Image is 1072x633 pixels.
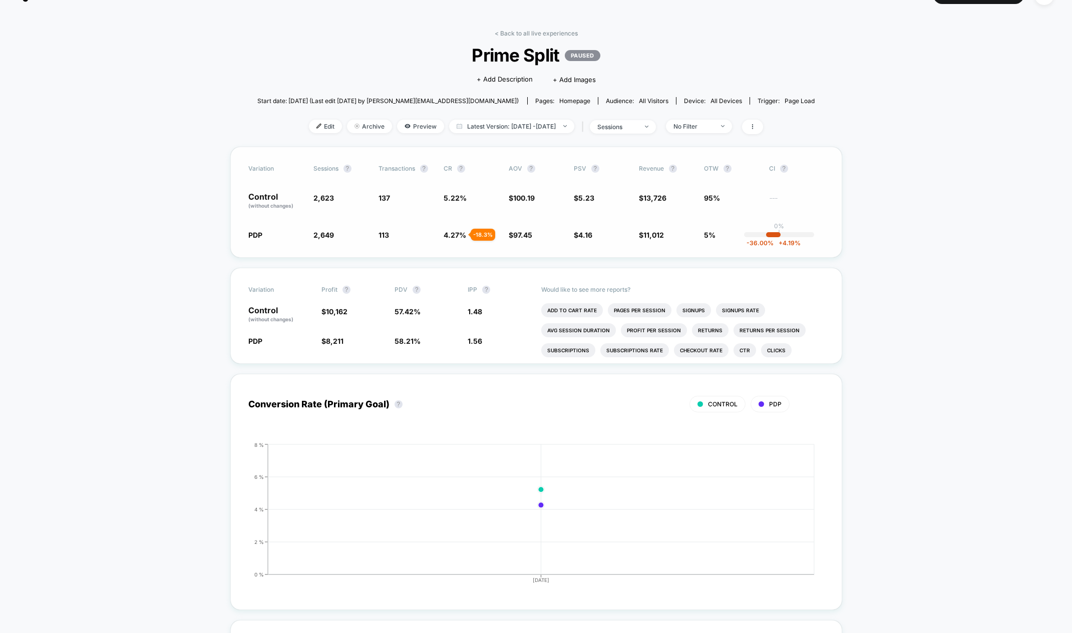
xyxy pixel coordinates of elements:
[395,337,421,345] span: 58.21 %
[495,30,578,37] a: < Back to all live experiences
[721,125,725,127] img: end
[769,400,782,408] span: PDP
[541,303,603,317] li: Add To Cart Rate
[379,231,389,239] span: 113
[395,286,408,293] span: PDV
[774,222,784,230] p: 0%
[639,231,664,239] span: $
[704,231,716,239] span: 5%
[553,76,596,84] span: + Add Images
[676,303,711,317] li: Signups
[639,165,664,172] span: Revenue
[574,231,592,239] span: $
[574,165,586,172] span: PSV
[254,571,264,577] tspan: 0 %
[238,442,814,592] div: CONVERSION_RATE
[468,286,477,293] span: IPP
[309,120,342,133] span: Edit
[509,231,532,239] span: $
[724,165,732,173] button: ?
[780,165,788,173] button: ?
[643,231,664,239] span: 11,012
[395,307,421,316] span: 57.42 %
[565,50,600,61] p: PAUSED
[535,97,590,105] div: Pages:
[354,124,360,129] img: end
[248,286,303,294] span: Variation
[413,286,421,294] button: ?
[597,123,637,131] div: sessions
[477,75,533,85] span: + Add Description
[313,165,338,172] span: Sessions
[579,120,590,134] span: |
[578,194,594,202] span: 5.23
[608,303,671,317] li: Pages Per Session
[769,195,824,210] span: ---
[248,337,262,345] span: PDP
[692,323,729,337] li: Returns
[471,229,495,241] div: - 18.3 %
[527,165,535,173] button: ?
[639,194,666,202] span: $
[254,473,264,479] tspan: 6 %
[673,123,713,130] div: No Filter
[509,194,535,202] span: $
[676,97,750,105] span: Device:
[248,316,293,322] span: (without changes)
[254,506,264,512] tspan: 4 %
[257,97,519,105] span: Start date: [DATE] (Last edit [DATE] by [PERSON_NAME][EMAIL_ADDRESS][DOMAIN_NAME])
[541,343,595,357] li: Subscriptions
[468,337,482,345] span: 1.56
[645,126,648,128] img: end
[591,165,599,173] button: ?
[600,343,669,357] li: Subscriptions Rate
[444,194,467,202] span: 5.22 %
[326,337,343,345] span: 8,211
[468,307,482,316] span: 1.48
[248,193,303,210] p: Control
[716,303,765,317] li: Signups Rate
[254,441,264,447] tspan: 8 %
[621,323,687,337] li: Profit Per Session
[285,45,787,66] span: Prime Split
[248,203,293,209] span: (without changes)
[541,286,824,293] p: Would like to see more reports?
[248,231,262,239] span: PDP
[758,97,815,105] div: Trigger:
[342,286,350,294] button: ?
[420,165,428,173] button: ?
[734,343,756,357] li: Ctr
[379,194,390,202] span: 137
[769,165,824,173] span: CI
[316,124,321,129] img: edit
[533,577,549,583] tspan: [DATE]
[559,97,590,105] span: homepage
[254,538,264,544] tspan: 2 %
[578,231,592,239] span: 4.16
[321,286,337,293] span: Profit
[347,120,392,133] span: Archive
[606,97,668,105] div: Audience:
[326,307,347,316] span: 10,162
[321,337,343,345] span: $
[321,307,347,316] span: $
[574,194,594,202] span: $
[704,165,759,173] span: OTW
[708,400,738,408] span: CONTROL
[343,165,351,173] button: ?
[669,165,677,173] button: ?
[704,194,720,202] span: 95%
[248,306,311,323] p: Control
[541,323,616,337] li: Avg Session Duration
[397,120,444,133] span: Preview
[513,231,532,239] span: 97.45
[747,239,774,247] span: -36.00 %
[674,343,729,357] li: Checkout Rate
[639,97,668,105] span: All Visitors
[457,165,465,173] button: ?
[457,124,462,129] img: calendar
[779,239,783,247] span: +
[778,230,780,237] p: |
[395,400,403,408] button: ?
[774,239,801,247] span: 4.19 %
